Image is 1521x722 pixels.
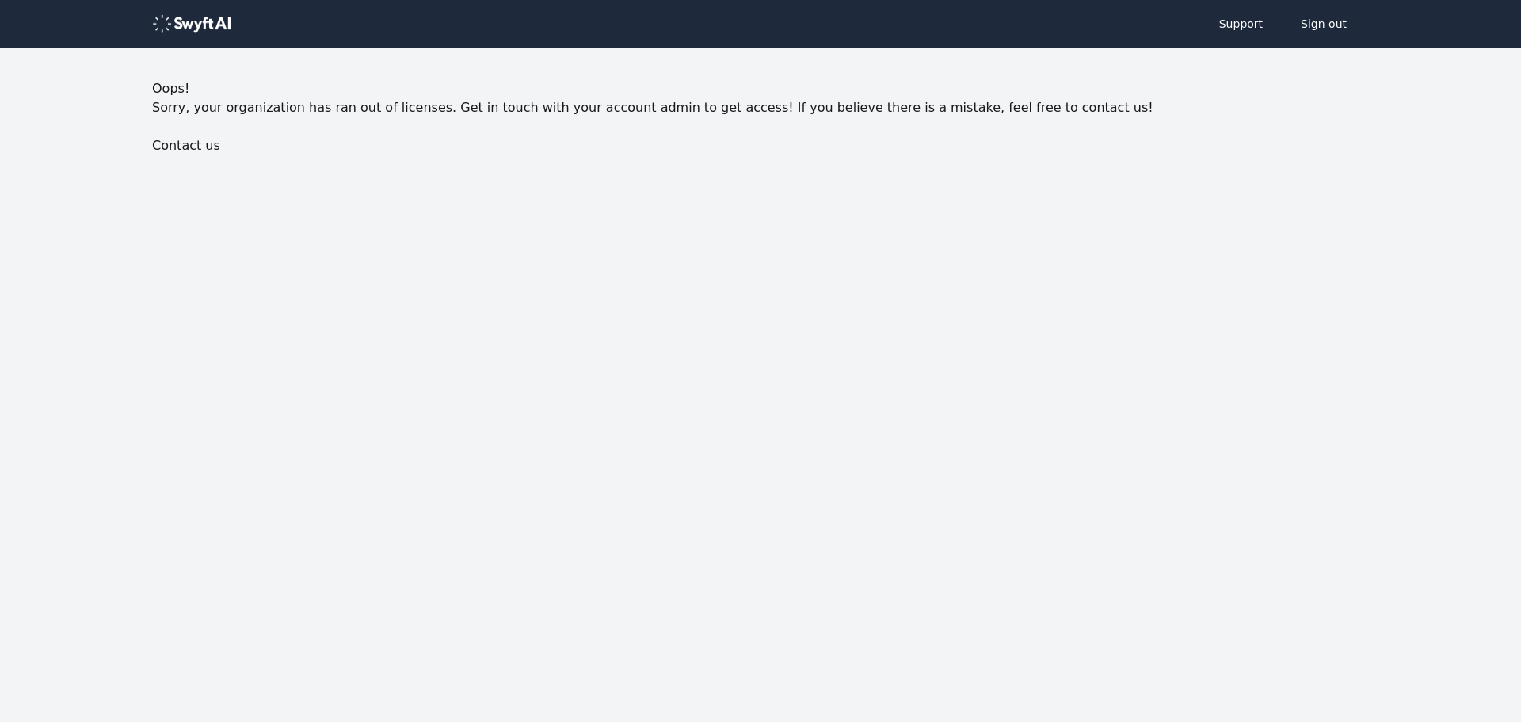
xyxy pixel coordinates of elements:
[152,14,231,33] img: logo-488353a97b7647c9773e25e94dd66c4536ad24f66c59206894594c5eb3334934.png
[1285,8,1363,40] button: Sign out
[1203,8,1279,40] a: Support
[152,98,1369,117] p: Sorry, your organization has ran out of licenses. Get in touch with your account admin to get acc...
[152,79,1369,98] h1: Oops!
[152,138,220,153] a: Contact us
